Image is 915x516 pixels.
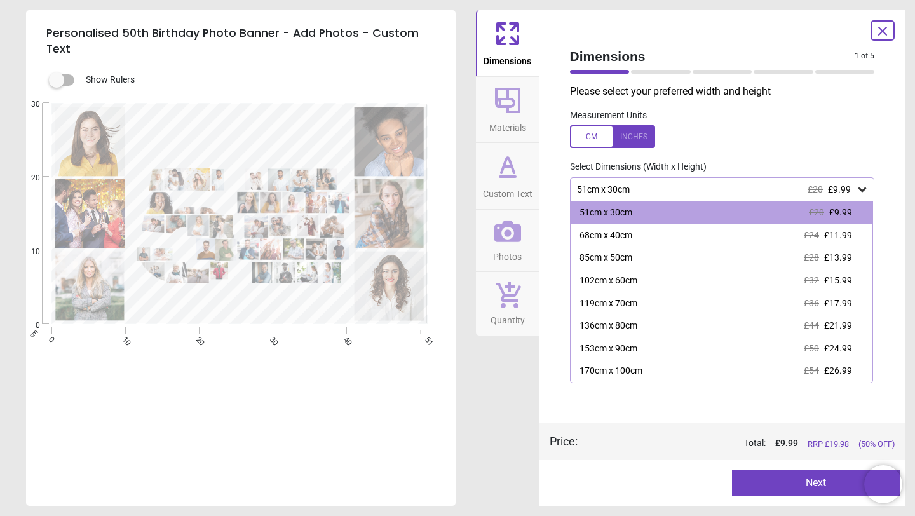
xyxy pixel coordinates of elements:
div: 85cm x 50cm [579,252,632,264]
span: £54 [804,365,819,376]
span: Materials [489,116,526,135]
span: £32 [804,275,819,285]
span: £9.99 [828,184,851,194]
h5: Personalised 50th Birthday Photo Banner - Add Photos - Custom Text [46,20,435,62]
span: £13.99 [824,252,852,262]
span: £9.99 [829,207,852,217]
span: (50% OFF) [858,438,895,450]
span: 30 [16,99,40,110]
div: 51cm x 30cm [576,184,857,195]
span: Quantity [491,308,525,327]
span: £36 [804,298,819,308]
button: Photos [476,210,539,272]
span: RRP [808,438,849,450]
span: £11.99 [824,230,852,240]
div: 102cm x 60cm [579,275,637,287]
button: Next [732,470,900,496]
div: 51cm x 30cm [579,207,632,219]
label: Select Dimensions (Width x Height) [560,161,707,173]
span: Photos [493,245,522,264]
span: 9.99 [780,438,798,448]
div: 136cm x 80cm [579,320,637,332]
span: 10 [16,247,40,257]
span: Dimensions [484,49,531,68]
span: £44 [804,320,819,330]
span: £24 [804,230,819,240]
div: Show Rulers [57,72,456,88]
div: 119cm x 70cm [579,297,637,310]
span: £20 [808,184,823,194]
span: £17.99 [824,298,852,308]
div: 153cm x 90cm [579,343,637,355]
button: Custom Text [476,143,539,209]
div: Price : [550,433,578,449]
div: Total: [597,437,895,450]
button: Quantity [476,272,539,336]
div: 68cm x 40cm [579,229,632,242]
span: £21.99 [824,320,852,330]
span: £ [775,437,798,450]
span: £24.99 [824,343,852,353]
button: Dimensions [476,10,539,76]
button: Materials [476,77,539,143]
span: £15.99 [824,275,852,285]
div: 170cm x 100cm [579,365,642,377]
span: £26.99 [824,365,852,376]
span: Custom Text [483,182,532,201]
span: 0 [16,320,40,331]
iframe: Brevo live chat [864,465,902,503]
span: £ 19.98 [825,439,849,449]
p: Please select your preferred width and height [570,85,885,98]
span: 1 of 5 [855,51,874,62]
span: Dimensions [570,47,855,65]
span: £50 [804,343,819,353]
span: 20 [16,173,40,184]
span: £20 [809,207,824,217]
span: £28 [804,252,819,262]
label: Measurement Units [570,109,647,122]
